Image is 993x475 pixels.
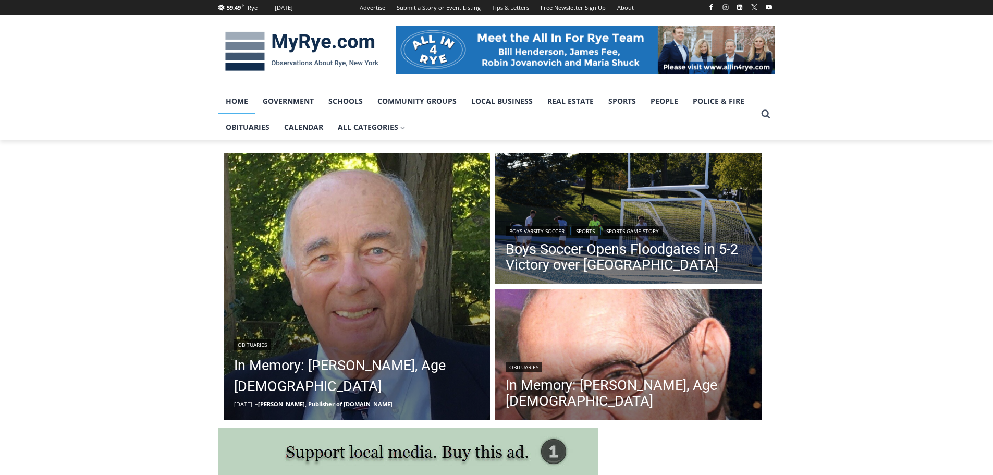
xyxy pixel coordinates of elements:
[234,339,271,350] a: Obituaries
[733,1,746,14] a: Linkedin
[748,1,761,14] a: X
[685,88,752,114] a: Police & Fire
[321,88,370,114] a: Schools
[255,400,258,408] span: –
[506,226,568,236] a: Boys Varsity Soccer
[224,153,491,420] a: Read More In Memory: Richard Allen Hynson, Age 93
[255,88,321,114] a: Government
[719,1,732,14] a: Instagram
[506,241,752,273] a: Boys Soccer Opens Floodgates in 5-2 Victory over [GEOGRAPHIC_DATA]
[756,105,775,124] button: View Search Form
[277,114,330,140] a: Calendar
[258,400,393,408] a: [PERSON_NAME], Publisher of [DOMAIN_NAME]
[603,226,663,236] a: Sports Game Story
[248,3,258,13] div: Rye
[495,153,762,287] img: (PHOTO: Rye Boys Soccer's Connor Dehmer (#25) scored the game-winning goal to help the Garnets de...
[495,289,762,423] img: Obituary - Donald J. Demas
[396,26,775,73] img: All in for Rye
[506,362,542,372] a: Obituaries
[506,224,752,236] div: | |
[234,355,480,397] a: In Memory: [PERSON_NAME], Age [DEMOGRAPHIC_DATA]
[234,400,252,408] time: [DATE]
[370,88,464,114] a: Community Groups
[224,153,491,420] img: Obituary - Richard Allen Hynson
[495,289,762,423] a: Read More In Memory: Donald J. Demas, Age 90
[275,3,293,13] div: [DATE]
[218,114,277,140] a: Obituaries
[495,153,762,287] a: Read More Boys Soccer Opens Floodgates in 5-2 Victory over Westlake
[601,88,643,114] a: Sports
[218,25,385,79] img: MyRye.com
[227,4,241,11] span: 59.49
[218,428,598,475] img: support local media, buy this ad
[506,377,752,409] a: In Memory: [PERSON_NAME], Age [DEMOGRAPHIC_DATA]
[464,88,540,114] a: Local Business
[705,1,717,14] a: Facebook
[218,88,255,114] a: Home
[763,1,775,14] a: YouTube
[643,88,685,114] a: People
[540,88,601,114] a: Real Estate
[338,121,406,133] span: All Categories
[242,2,244,8] span: F
[572,226,598,236] a: Sports
[218,88,756,141] nav: Primary Navigation
[330,114,413,140] a: All Categories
